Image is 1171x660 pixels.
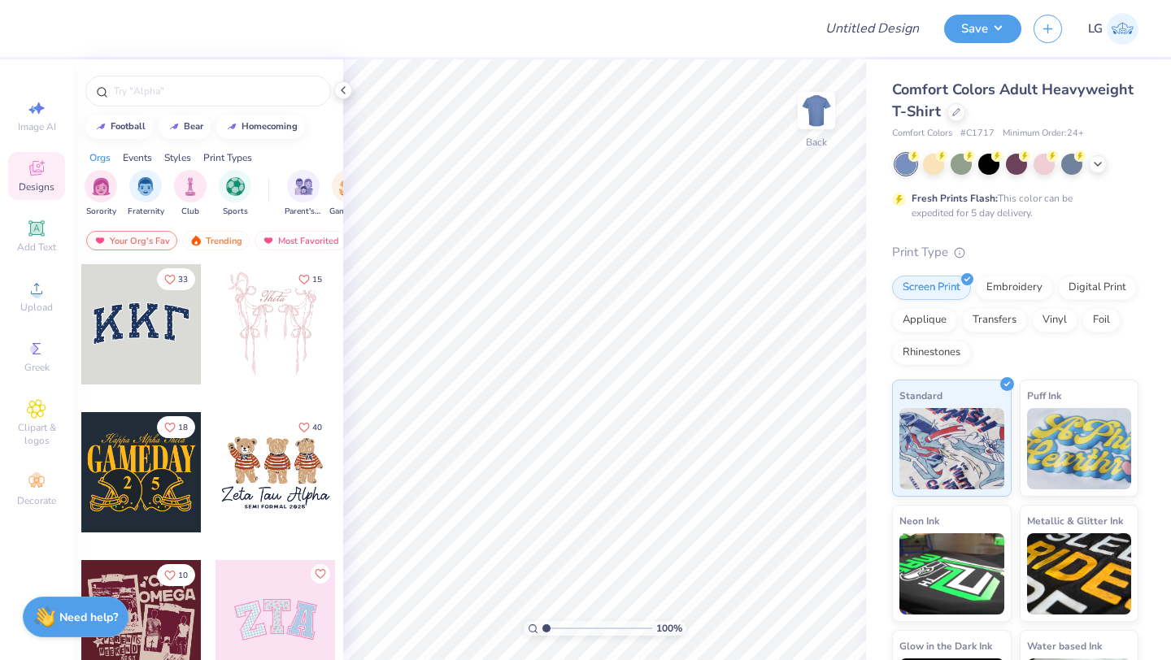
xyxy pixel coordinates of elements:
button: football [85,115,153,139]
span: Club [181,206,199,218]
button: Like [157,268,195,290]
span: Metallic & Glitter Ink [1027,512,1123,529]
img: trending.gif [189,235,202,246]
input: Try "Alpha" [112,83,320,99]
button: filter button [85,170,117,218]
span: Image AI [18,120,56,133]
div: Trending [182,231,250,250]
div: Print Type [892,243,1138,262]
img: trend_line.gif [225,122,238,132]
span: Neon Ink [899,512,939,529]
span: 100 % [656,621,682,636]
span: # C1717 [960,127,995,141]
strong: Fresh Prints Flash: [912,192,998,205]
div: filter for Game Day [329,170,367,218]
img: most_fav.gif [262,235,275,246]
span: 40 [312,423,322,432]
button: homecoming [216,115,305,139]
img: Sports Image [226,177,245,196]
a: LG [1088,13,1138,45]
div: Back [806,135,827,150]
img: trend_line.gif [94,122,107,132]
button: Like [157,564,195,586]
div: filter for Sorority [85,170,117,218]
div: bear [184,122,203,131]
span: Glow in the Dark Ink [899,637,992,654]
button: Save [944,15,1021,43]
button: Like [291,416,329,438]
img: Standard [899,408,1004,489]
span: Upload [20,301,53,314]
img: Fraternity Image [137,177,155,196]
div: football [111,122,146,131]
img: Puff Ink [1027,408,1132,489]
img: trend_line.gif [168,122,181,132]
span: Fraternity [128,206,164,218]
span: Water based Ink [1027,637,1102,654]
div: Vinyl [1032,308,1077,332]
div: filter for Sports [219,170,251,218]
span: Greek [24,361,50,374]
img: most_fav.gif [94,235,107,246]
button: filter button [128,170,164,218]
span: 15 [312,276,322,284]
div: Screen Print [892,276,971,300]
div: This color can be expedited for 5 day delivery. [912,191,1112,220]
div: filter for Fraternity [128,170,164,218]
span: Sports [223,206,248,218]
div: Transfers [962,308,1027,332]
span: 10 [178,571,188,580]
input: Untitled Design [812,12,932,45]
div: Rhinestones [892,341,971,365]
span: Minimum Order: 24 + [1003,127,1084,141]
div: Styles [164,150,191,165]
div: Orgs [89,150,111,165]
button: filter button [285,170,322,218]
img: Sorority Image [92,177,111,196]
button: filter button [329,170,367,218]
span: Designs [19,180,54,193]
div: filter for Parent's Weekend [285,170,322,218]
span: 18 [178,423,188,432]
button: Like [157,416,195,438]
button: Like [311,564,330,584]
span: Decorate [17,494,56,507]
img: Neon Ink [899,533,1004,614]
span: 33 [178,276,188,284]
img: Game Day Image [339,177,358,196]
div: Foil [1082,308,1121,332]
button: filter button [174,170,207,218]
div: Applique [892,308,957,332]
span: LG [1088,20,1103,38]
div: Digital Print [1058,276,1137,300]
div: Your Org's Fav [86,231,177,250]
span: Comfort Colors [892,127,952,141]
img: Lijo George [1107,13,1138,45]
span: Sorority [86,206,116,218]
span: Game Day [329,206,367,218]
div: Print Types [203,150,252,165]
img: Metallic & Glitter Ink [1027,533,1132,614]
div: Events [123,150,152,165]
img: Back [800,94,833,127]
div: Embroidery [976,276,1053,300]
span: Add Text [17,241,56,254]
button: filter button [219,170,251,218]
button: Like [291,268,329,290]
div: homecoming [242,122,298,131]
span: Puff Ink [1027,387,1061,404]
div: filter for Club [174,170,207,218]
strong: Need help? [59,610,118,625]
span: Clipart & logos [8,421,65,447]
img: Club Image [181,177,199,196]
span: Parent's Weekend [285,206,322,218]
button: bear [159,115,211,139]
div: Most Favorited [255,231,346,250]
span: Comfort Colors Adult Heavyweight T-Shirt [892,80,1134,121]
span: Standard [899,387,942,404]
img: Parent's Weekend Image [294,177,313,196]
